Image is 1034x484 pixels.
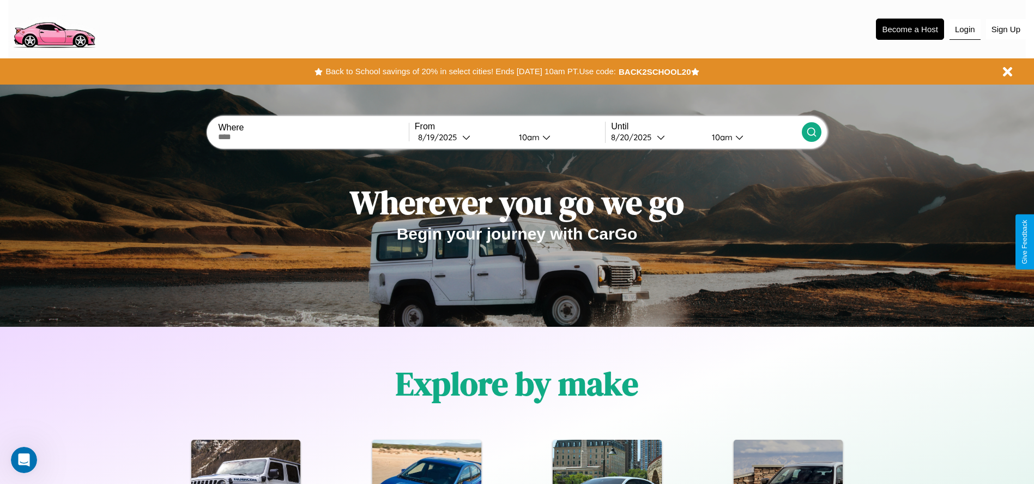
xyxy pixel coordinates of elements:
h1: Explore by make [396,361,638,406]
iframe: Intercom live chat [11,447,37,473]
div: 8 / 19 / 2025 [418,132,462,142]
button: 10am [703,132,802,143]
b: BACK2SCHOOL20 [619,67,691,76]
button: Sign Up [986,19,1026,39]
label: Where [218,123,408,133]
label: From [415,122,605,132]
div: 10am [706,132,735,142]
img: logo [8,5,100,51]
button: Become a Host [876,19,944,40]
div: Give Feedback [1021,220,1029,264]
label: Until [611,122,801,132]
button: 10am [510,132,606,143]
div: 8 / 20 / 2025 [611,132,657,142]
button: 8/19/2025 [415,132,510,143]
button: Back to School savings of 20% in select cities! Ends [DATE] 10am PT.Use code: [323,64,618,79]
button: Login [950,19,981,40]
div: 10am [513,132,542,142]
